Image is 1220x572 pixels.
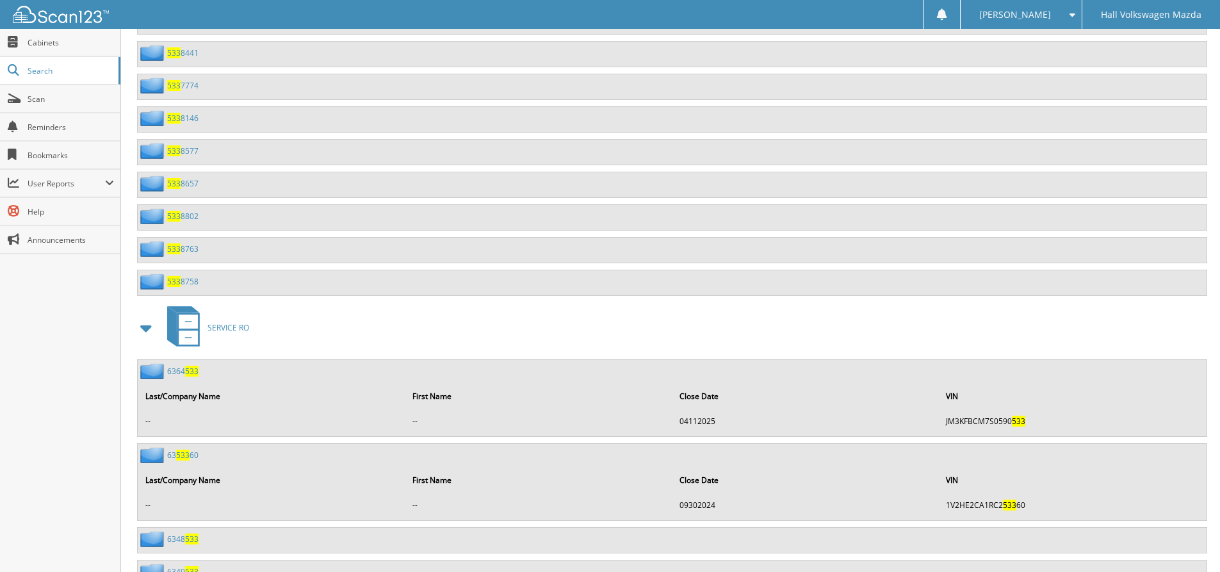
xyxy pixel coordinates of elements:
th: Close Date [673,383,939,409]
img: scan123-logo-white.svg [13,6,109,23]
span: Bookmarks [28,150,114,161]
img: folder2.png [140,78,167,94]
a: 5338441 [167,47,199,58]
span: Announcements [28,234,114,245]
img: folder2.png [140,241,167,257]
a: 5338657 [167,178,199,189]
img: folder2.png [140,363,167,379]
span: 533 [167,145,181,156]
a: 5338146 [167,113,199,124]
td: 09302024 [673,494,939,516]
span: 533 [167,276,181,287]
img: folder2.png [140,531,167,547]
th: Last/Company Name [139,383,405,409]
span: Help [28,206,114,217]
td: -- [406,494,672,516]
th: First Name [406,467,672,493]
span: Hall Volkswagen Mazda [1101,11,1201,19]
span: Search [28,65,112,76]
span: 533 [167,211,181,222]
span: 533 [167,243,181,254]
span: 533 [167,47,181,58]
td: -- [406,411,672,432]
span: [PERSON_NAME] [979,11,1051,19]
span: 533 [185,366,199,377]
span: Scan [28,94,114,104]
th: Close Date [673,467,939,493]
img: folder2.png [140,274,167,290]
span: Cabinets [28,37,114,48]
td: JM3KFBCM7S0590 [939,411,1205,432]
a: 5337774 [167,80,199,91]
th: VIN [939,467,1205,493]
span: User Reports [28,178,105,189]
img: folder2.png [140,110,167,126]
td: -- [139,494,405,516]
a: SERVICE RO [159,302,249,353]
td: 1V2HE2CA1RC2 60 [939,494,1205,516]
a: 6348533 [167,534,199,544]
a: 5338577 [167,145,199,156]
a: 5338758 [167,276,199,287]
img: folder2.png [140,447,167,463]
span: Reminders [28,122,114,133]
iframe: Chat Widget [1156,511,1220,572]
a: 5338802 [167,211,199,222]
span: 533 [167,80,181,91]
a: 6353360 [167,450,199,461]
img: folder2.png [140,176,167,192]
a: 5338763 [167,243,199,254]
span: 533 [167,113,181,124]
img: folder2.png [140,45,167,61]
span: 533 [176,450,190,461]
td: -- [139,411,405,432]
th: First Name [406,383,672,409]
span: 533 [167,178,181,189]
img: folder2.png [140,208,167,224]
th: Last/Company Name [139,467,405,493]
span: 533 [185,534,199,544]
span: SERVICE RO [207,322,249,333]
span: 533 [1003,500,1016,511]
th: VIN [939,383,1205,409]
a: 6364533 [167,366,199,377]
img: folder2.png [140,143,167,159]
span: 533 [1012,416,1025,427]
td: 04112025 [673,411,939,432]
